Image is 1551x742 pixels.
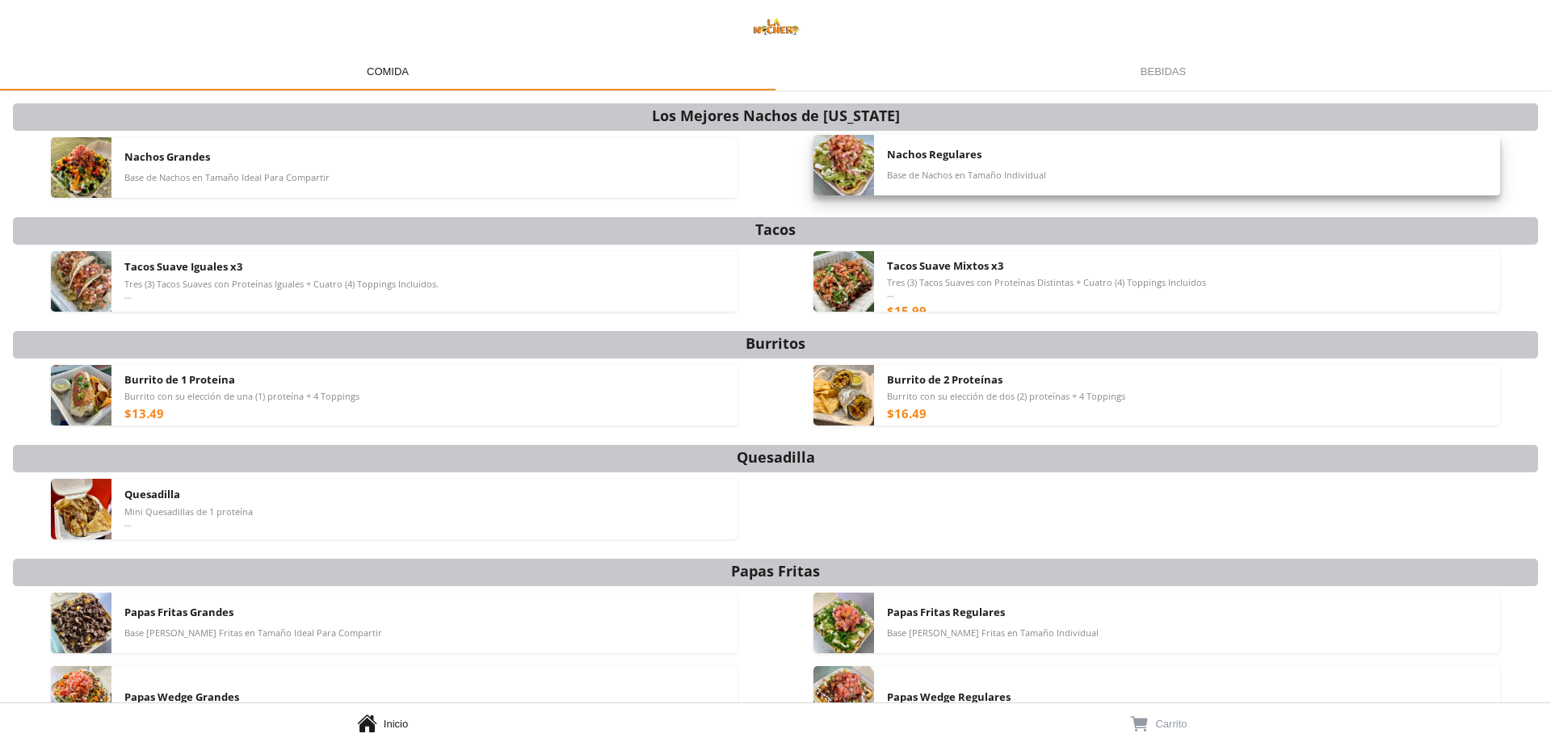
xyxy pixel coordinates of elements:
[384,718,408,730] span: Inicio
[1129,713,1150,735] button: 
[124,391,359,402] span: Burrito con su elección de una (1) proteína + 4 Toppings
[731,560,820,581] div: Papas Fritas
[887,277,1206,300] span: Tres (3) Tacos Suaves con Proteínas Distintas + Cuatro (4) Toppings Incluidos *Toppings Serán Igu...
[887,170,1046,181] span: Base de Nachos en Tamaño Individual
[124,172,330,183] span: Base de Nachos en Tamaño Ideal Para Compartir
[887,147,981,161] span: Nachos Regulares
[124,405,164,421] div: $13.49
[652,105,900,126] div: Los Mejores Nachos de [US_STATE]
[124,627,382,639] span: Base [PERSON_NAME] Fritas en Tamaño Ideal Para Compartir
[124,506,253,529] span: Mini Quesadillas de 1 proteína Toppings Salen Aparte
[887,258,1003,273] span: Tacos Suave Mixtos x3
[755,219,796,240] div: Tacos
[887,303,927,319] div: $15.99
[124,605,233,619] span: Papas Fritas Grandes
[124,259,242,274] span: Tacos Suave Iguales x3
[775,703,1551,742] a: Carrito
[887,372,1002,387] span: Burrito de 2 Proteínas
[124,690,239,704] span: Papas Wedge Grandes
[746,333,805,354] div: Burritos
[737,446,815,467] div: Quesadilla
[887,690,1011,704] span: Papas Wedge Regulares
[887,627,1099,639] span: Base [PERSON_NAME] Fritas en Tamaño Individual
[124,279,439,301] span: Tres (3) Tacos Suaves con Proteínas Iguales + Cuatro (4) Toppings Incluidos. *Toppings Serán Igua...
[124,149,210,164] span: Nachos Grandes
[887,405,927,421] div: $16.49
[887,391,1125,402] span: Burrito con su elección de dos (2) proteínas + 4 Toppings
[124,487,180,501] span: Quesadilla
[887,605,1005,619] span: Papas Fritas Regulares
[124,372,235,387] span: Burrito de 1 Proteina
[1155,718,1187,730] span: Carrito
